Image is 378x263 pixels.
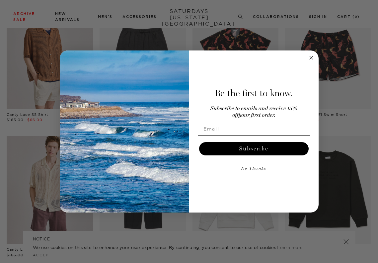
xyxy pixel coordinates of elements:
[238,113,275,118] span: your first order.
[198,135,310,136] img: underline
[198,162,310,175] button: No Thanks
[307,54,315,62] button: Close dialog
[60,50,189,213] img: 125c788d-000d-4f3e-b05a-1b92b2a23ec9.jpeg
[199,142,309,155] button: Subscribe
[215,88,293,99] span: Be the first to know.
[198,122,310,135] input: Email
[210,106,297,112] span: Subscribe to emails and receive 15%
[232,113,238,118] span: off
